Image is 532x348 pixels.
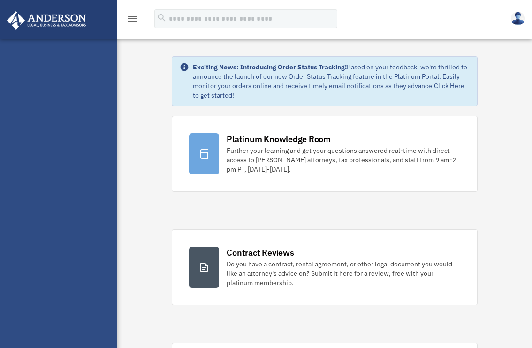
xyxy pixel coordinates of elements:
i: search [157,13,167,23]
div: Based on your feedback, we're thrilled to announce the launch of our new Order Status Tracking fe... [193,62,469,100]
img: Anderson Advisors Platinum Portal [4,11,89,30]
div: Platinum Knowledge Room [227,133,331,145]
div: Contract Reviews [227,247,294,258]
strong: Exciting News: Introducing Order Status Tracking! [193,63,347,71]
img: User Pic [511,12,525,25]
a: menu [127,16,138,24]
a: Platinum Knowledge Room Further your learning and get your questions answered real-time with dire... [172,116,477,192]
a: Contract Reviews Do you have a contract, rental agreement, or other legal document you would like... [172,229,477,305]
i: menu [127,13,138,24]
div: Do you have a contract, rental agreement, or other legal document you would like an attorney's ad... [227,259,460,287]
div: Further your learning and get your questions answered real-time with direct access to [PERSON_NAM... [227,146,460,174]
a: Click Here to get started! [193,82,464,99]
